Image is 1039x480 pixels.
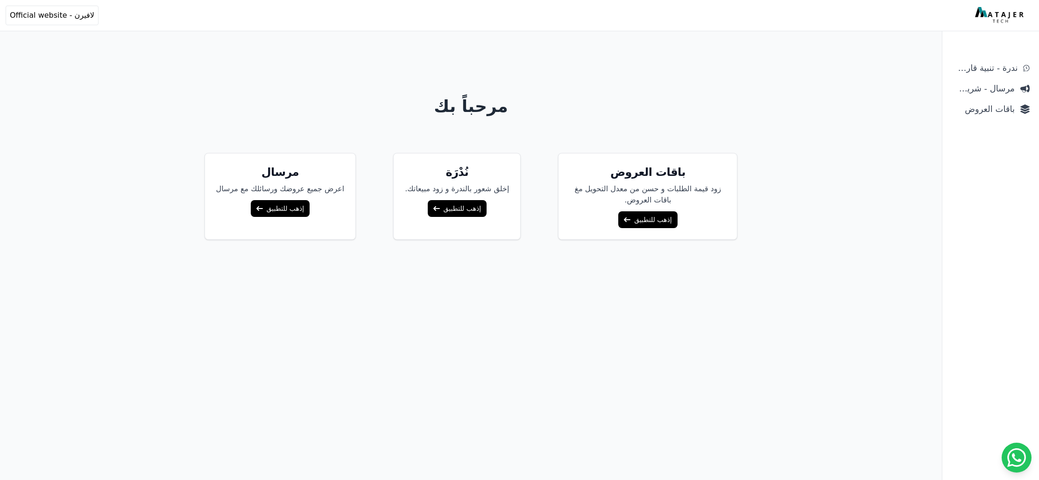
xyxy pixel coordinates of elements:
h1: مرحباً بك [113,97,830,116]
button: لافيرن - Official website [6,6,99,25]
p: زود قيمة الطلبات و حسن من معدل التحويل مغ باقات العروض. [570,183,726,206]
img: MatajerTech Logo [975,7,1026,24]
h5: مرسال [216,165,345,180]
h5: نُدْرَة [405,165,509,180]
h5: باقات العروض [570,165,726,180]
p: اعرض جميع عروضك ورسائلك مع مرسال [216,183,345,195]
span: مرسال - شريط دعاية [952,82,1015,95]
span: ندرة - تنبية قارب علي النفاذ [952,62,1018,75]
span: لافيرن - Official website [10,10,94,21]
a: إذهب للتطبيق [618,211,677,228]
span: باقات العروض [952,103,1015,116]
a: إذهب للتطبيق [428,200,487,217]
p: إخلق شعور بالندرة و زود مبيعاتك. [405,183,509,195]
a: إذهب للتطبيق [251,200,310,217]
